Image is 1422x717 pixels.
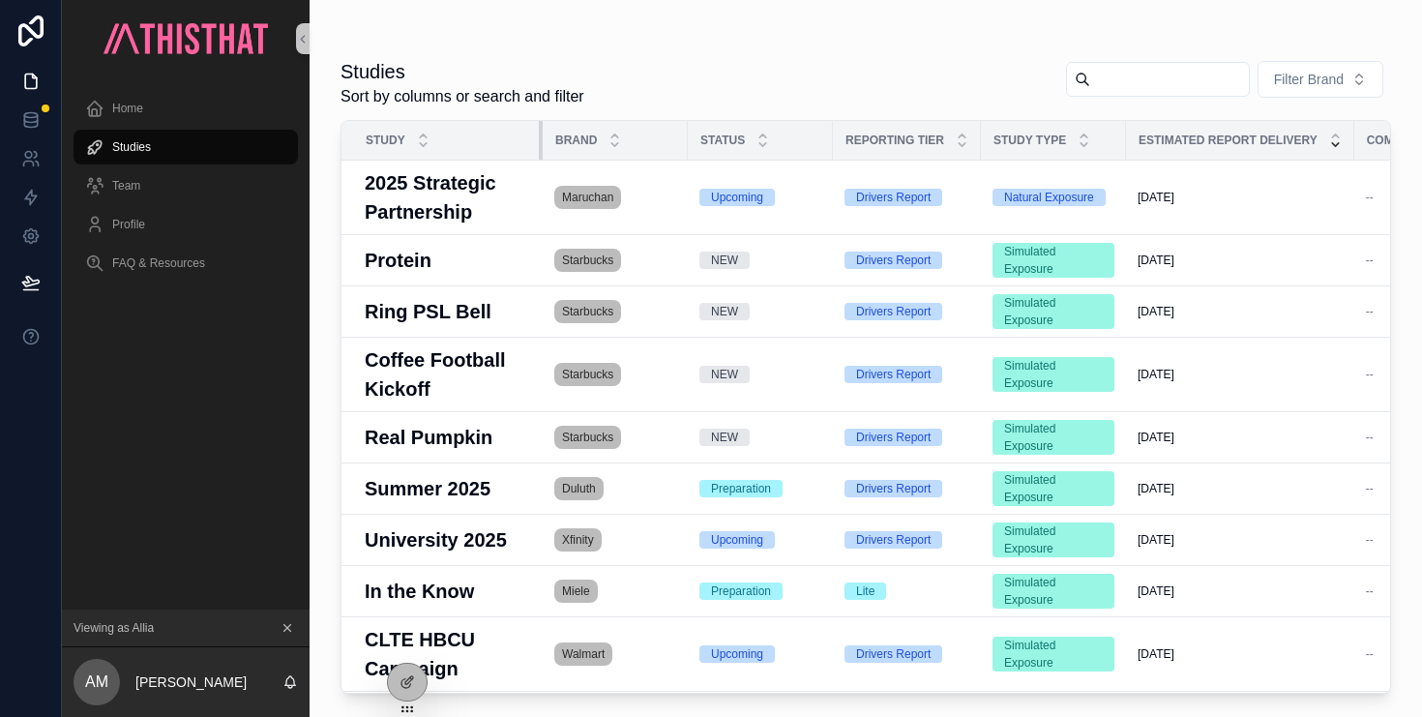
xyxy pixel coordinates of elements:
span: [DATE] [1138,253,1174,268]
a: Starbucks [554,363,621,386]
div: Drivers Report [856,429,931,446]
a: NEW [699,303,821,320]
span: Miele [562,583,590,599]
a: Simulated Exposure [992,471,1114,506]
span: [DATE] [1138,304,1174,319]
a: Duluth [554,473,676,504]
div: Drivers Report [856,645,931,663]
a: Lite [844,583,969,600]
span: Status [700,133,745,148]
a: [DATE] [1138,481,1343,496]
h3: Ring PSL Bell [365,297,491,326]
a: Simulated Exposure [992,420,1114,455]
span: -- [1366,190,1374,205]
a: Coffee Football Kickoff [365,345,531,403]
span: Xfinity [562,532,594,548]
a: NEW [699,429,821,446]
div: Upcoming [711,645,763,663]
div: Simulated Exposure [1004,357,1103,392]
a: Xfinity [554,524,676,555]
a: 2025 Strategic Partnership [365,168,531,226]
a: Maruchan [554,186,621,209]
a: Drivers Report [844,531,969,549]
span: Brand [555,133,597,148]
div: NEW [711,252,738,269]
div: Upcoming [711,531,763,549]
a: [DATE] [1138,367,1343,382]
a: Simulated Exposure [992,574,1114,609]
span: AM [85,671,108,694]
a: Walmart [554,642,612,666]
a: Drivers Report [844,189,969,206]
a: Upcoming [699,645,821,663]
a: Team [74,168,298,203]
a: Xfinity [554,528,602,552]
a: Starbucks [554,300,621,323]
a: Starbucks [554,296,676,327]
span: Starbucks [562,367,613,382]
div: NEW [711,429,738,446]
a: Upcoming [699,531,821,549]
span: Viewing as Allia [74,620,154,636]
a: Simulated Exposure [992,243,1114,278]
div: Simulated Exposure [1004,523,1103,557]
div: Drivers Report [856,366,931,383]
span: [DATE] [1138,367,1174,382]
span: FAQ & Resources [112,255,205,271]
div: NEW [711,303,738,320]
div: Simulated Exposure [1004,574,1103,609]
div: Simulated Exposure [1004,637,1103,672]
a: Starbucks [554,422,676,453]
div: Preparation [711,583,771,600]
span: -- [1366,430,1374,445]
span: -- [1366,481,1374,496]
h1: Studies [341,58,584,85]
span: -- [1366,532,1374,548]
div: Preparation [711,480,771,497]
a: Miele [554,576,676,607]
p: [PERSON_NAME] [135,672,247,692]
span: [DATE] [1138,430,1174,445]
span: -- [1366,583,1374,599]
h3: Summer 2025 [365,474,490,503]
a: Preparation [699,583,821,600]
a: Simulated Exposure [992,294,1114,329]
a: Profile [74,207,298,242]
span: Sort by columns or search and filter [341,85,584,108]
div: Simulated Exposure [1004,294,1103,329]
span: Studies [112,139,151,155]
div: Simulated Exposure [1004,420,1103,455]
h3: Real Pumpkin [365,423,492,452]
div: Drivers Report [856,480,931,497]
span: Filter Brand [1274,70,1344,89]
a: [DATE] [1138,430,1343,445]
span: Reporting Tier [845,133,944,148]
div: Simulated Exposure [1004,471,1103,506]
div: Lite [856,583,874,600]
a: Simulated Exposure [992,523,1114,557]
a: Walmart [554,639,676,670]
h3: University 2025 [365,525,507,554]
span: [DATE] [1138,646,1174,662]
a: Home [74,91,298,126]
span: Starbucks [562,304,613,319]
div: Drivers Report [856,303,931,320]
div: NEW [711,366,738,383]
div: Upcoming [711,189,763,206]
a: University 2025 [365,525,531,554]
div: Drivers Report [856,189,931,206]
h3: Protein [365,246,431,275]
span: Duluth [562,481,596,496]
a: [DATE] [1138,304,1343,319]
a: Protein [365,246,531,275]
span: Team [112,178,140,194]
a: Starbucks [554,245,676,276]
a: CLTE HBCU Campaign [365,625,531,683]
span: Estimated Report Delivery [1139,133,1318,148]
div: Drivers Report [856,252,931,269]
a: Drivers Report [844,252,969,269]
a: Studies [74,130,298,164]
a: [DATE] [1138,532,1343,548]
span: -- [1366,304,1374,319]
